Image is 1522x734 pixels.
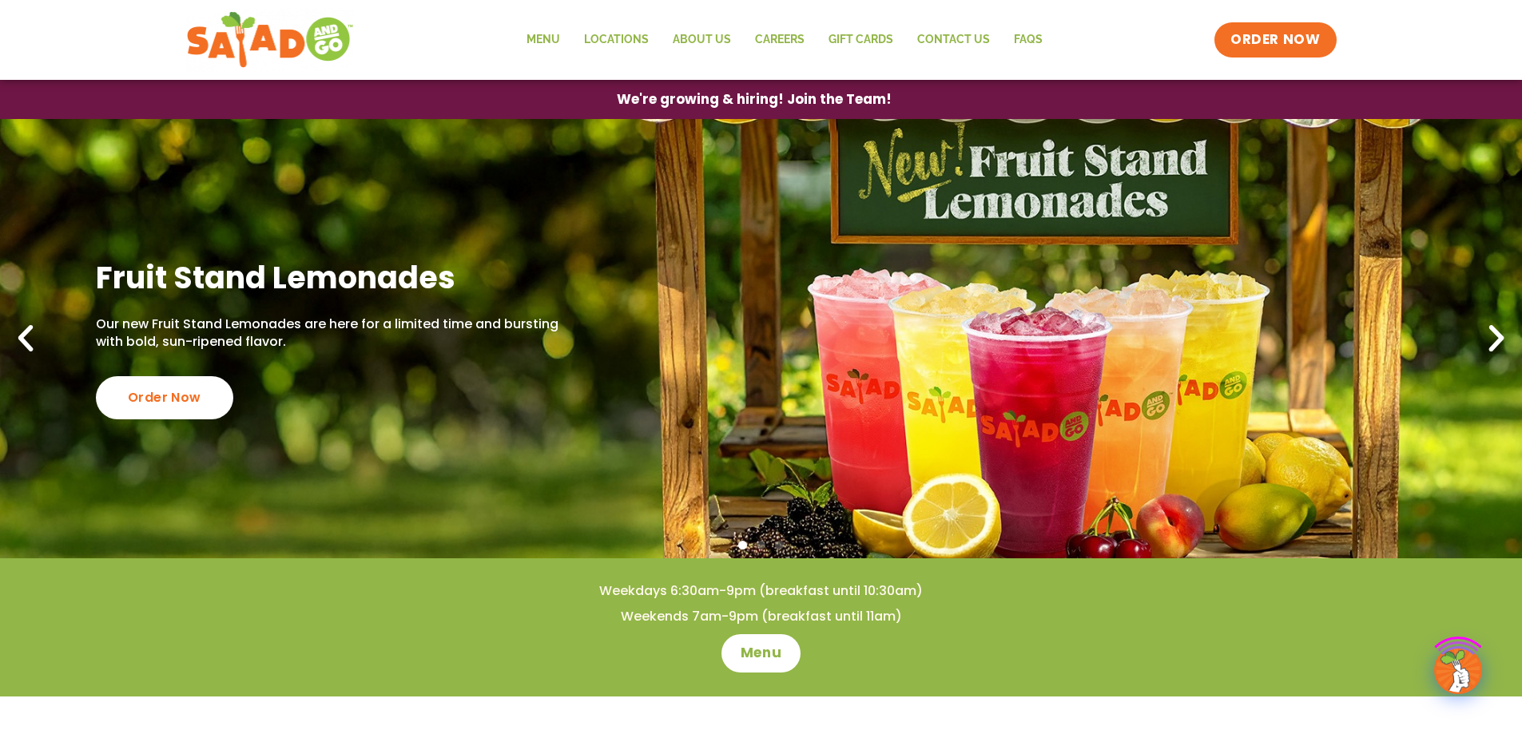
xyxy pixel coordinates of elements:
a: Menu [721,634,801,673]
a: Locations [572,22,661,58]
a: Menu [515,22,572,58]
a: GIFT CARDS [817,22,905,58]
h2: Fruit Stand Lemonades [96,258,566,297]
a: Contact Us [905,22,1002,58]
span: Menu [741,644,781,663]
div: Next slide [1479,321,1514,356]
a: We're growing & hiring! Join the Team! [593,81,916,118]
a: ORDER NOW [1214,22,1336,58]
span: We're growing & hiring! Join the Team! [617,93,892,106]
div: Previous slide [8,321,43,356]
span: Go to slide 1 [738,541,747,550]
h4: Weekdays 6:30am-9pm (breakfast until 10:30am) [32,582,1490,600]
span: Go to slide 3 [775,541,784,550]
div: Order Now [96,376,233,419]
img: new-SAG-logo-768×292 [186,8,355,72]
nav: Menu [515,22,1055,58]
span: ORDER NOW [1230,30,1320,50]
h4: Weekends 7am-9pm (breakfast until 11am) [32,608,1490,625]
a: Careers [743,22,817,58]
p: Our new Fruit Stand Lemonades are here for a limited time and bursting with bold, sun-ripened fla... [96,315,566,351]
span: Go to slide 2 [757,541,765,550]
a: About Us [661,22,743,58]
a: FAQs [1002,22,1055,58]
